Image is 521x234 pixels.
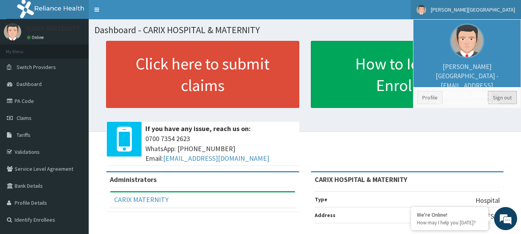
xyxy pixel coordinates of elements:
p: CARIX MATERNITY [27,25,80,32]
a: How to Identify Enrollees [311,41,504,108]
span: We're online! [45,69,106,146]
img: User Image [416,5,426,15]
h1: Dashboard - CARIX HOSPITAL & MATERNITY [94,25,515,35]
strong: CARIX HOSPITAL & MATERNITY [315,175,407,184]
span: Switch Providers [17,64,56,71]
span: Tariffs [17,131,30,138]
textarea: Type your message and hit 'Enter' [4,154,147,181]
a: Click here to submit claims [106,41,299,108]
a: Profile [417,91,443,104]
img: User Image [450,24,484,58]
a: CARIX MATERNITY [114,195,169,204]
a: Online [27,35,46,40]
p: Hospital [475,195,500,205]
small: Member since [DATE] 1:47:15 AM [417,99,517,106]
span: 0700 7354 2623 WhatsApp: [PHONE_NUMBER] Email: [145,134,295,163]
div: Chat with us now [40,43,130,53]
span: Dashboard [17,81,42,88]
b: Type [315,196,327,203]
span: [PERSON_NAME][GEOGRAPHIC_DATA] [431,6,515,13]
span: Claims [17,114,32,121]
p: How may I help you today? [417,219,482,226]
b: Administrators [110,175,157,184]
a: Sign out [488,91,517,104]
b: If you have any issue, reach us on: [145,124,251,133]
a: [EMAIL_ADDRESS][DOMAIN_NAME] [163,154,269,163]
p: [PERSON_NAME][GEOGRAPHIC_DATA] - [EMAIL_ADDRESS][DOMAIN_NAME] [417,62,517,106]
img: User Image [4,23,21,40]
img: d_794563401_company_1708531726252_794563401 [14,39,31,58]
b: Address [315,212,336,219]
div: Minimize live chat window [126,4,145,22]
div: We're Online! [417,211,482,218]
